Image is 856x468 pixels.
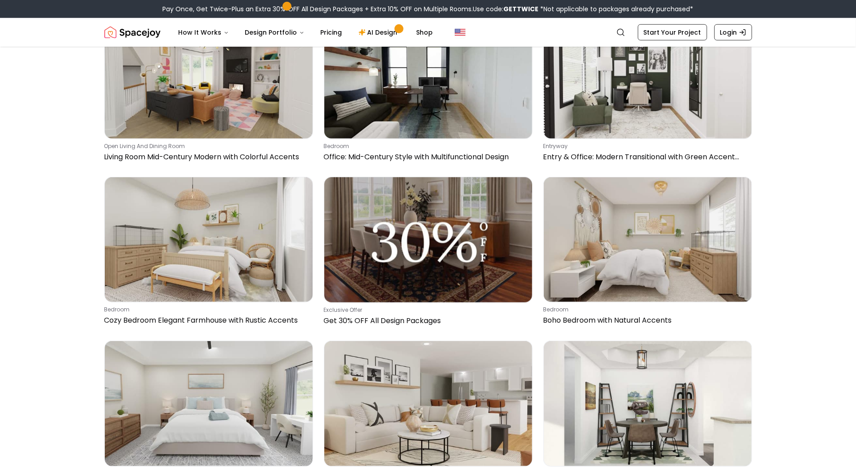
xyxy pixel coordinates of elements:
[324,341,532,466] img: Modern Farmhouse Living Room with Gallery Wall
[714,24,752,40] a: Login
[104,13,313,166] a: Living Room Mid-Century Modern with Colorful Accentsopen living and dining roomLiving Room Mid-Ce...
[163,4,694,13] div: Pay Once, Get Twice-Plus an Extra 30% OFF All Design Packages + Extra 10% OFF on Multiple Rooms.
[105,177,313,302] img: Cozy Bedroom Elegant Farmhouse with Rustic Accents
[324,14,532,139] img: Office: Mid-Century Style with Multifunctional Design
[324,143,529,150] p: bedroom
[105,14,313,139] img: Living Room Mid-Century Modern with Colorful Accents
[104,23,161,41] a: Spacejoy
[351,23,408,41] a: AI Design
[104,23,161,41] img: Spacejoy Logo
[539,4,694,13] span: *Not applicable to packages already purchased*
[543,13,752,166] a: Entry & Office: Modern Transitional with Green Accent WallentrywayEntry & Office: Modern Transiti...
[544,14,752,139] img: Entry & Office: Modern Transitional with Green Accent Wall
[171,23,440,41] nav: Main
[104,143,309,150] p: open living and dining room
[104,315,309,326] p: Cozy Bedroom Elegant Farmhouse with Rustic Accents
[504,4,539,13] b: GETTWICE
[473,4,539,13] span: Use code:
[324,177,532,302] img: Get 30% OFF All Design Packages
[104,177,313,330] a: Cozy Bedroom Elegant Farmhouse with Rustic AccentsbedroomCozy Bedroom Elegant Farmhouse with Rust...
[324,177,533,330] a: Get 30% OFF All Design PackagesExclusive OfferGet 30% OFF All Design Packages
[238,23,312,41] button: Design Portfolio
[104,306,309,313] p: bedroom
[543,306,748,313] p: bedroom
[171,23,236,41] button: How It Works
[543,177,752,330] a: Boho Bedroom with Natural AccentsbedroomBoho Bedroom with Natural Accents
[543,143,748,150] p: entryway
[314,23,350,41] a: Pricing
[324,306,529,314] p: Exclusive Offer
[544,341,752,466] img: Rustic Dining Room with Industrial Charm
[409,23,440,41] a: Shop
[638,24,707,40] a: Start Your Project
[104,152,309,162] p: Living Room Mid-Century Modern with Colorful Accents
[324,315,529,326] p: Get 30% OFF All Design Packages
[104,18,752,47] nav: Global
[324,13,533,166] a: Office: Mid-Century Style with Multifunctional DesignbedroomOffice: Mid-Century Style with Multif...
[544,177,752,302] img: Boho Bedroom with Natural Accents
[455,27,466,38] img: United States
[543,152,748,162] p: Entry & Office: Modern Transitional with Green Accent Wall
[324,152,529,162] p: Office: Mid-Century Style with Multifunctional Design
[105,341,313,466] img: Bedroom: Mid-Century Contemporary with Calm Vibes
[543,315,748,326] p: Boho Bedroom with Natural Accents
